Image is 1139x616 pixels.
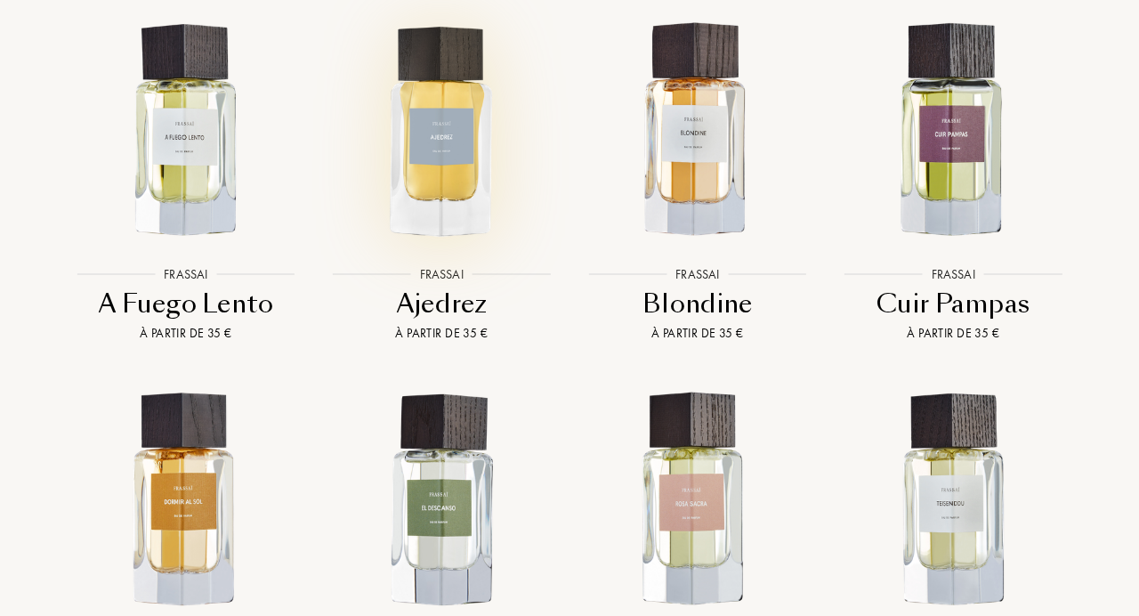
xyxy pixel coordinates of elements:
[327,385,557,615] img: El Descanso Frassai
[577,324,819,343] div: À partir de 35 €
[70,16,301,247] img: A Fuego Lento Frassai
[155,265,216,284] div: Frassai
[65,287,307,321] div: A Fuego Lento
[327,16,557,247] img: Ajedrez Frassai
[666,265,728,284] div: Frassai
[70,385,301,615] img: Dormir Al Sol Frassai
[577,287,819,321] div: Blondine
[582,16,812,247] img: Blondine Frassai
[321,287,563,321] div: Ajedrez
[411,265,473,284] div: Frassai
[321,324,563,343] div: À partir de 35 €
[582,385,812,615] img: Rosa Sacra Frassai
[833,324,1075,343] div: À partir de 35 €
[923,265,984,284] div: Frassai
[838,16,1069,247] img: Cuir Pampas Frassai
[838,385,1069,615] img: Teisenddu Frassai
[833,287,1075,321] div: Cuir Pampas
[65,324,307,343] div: À partir de 35 €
